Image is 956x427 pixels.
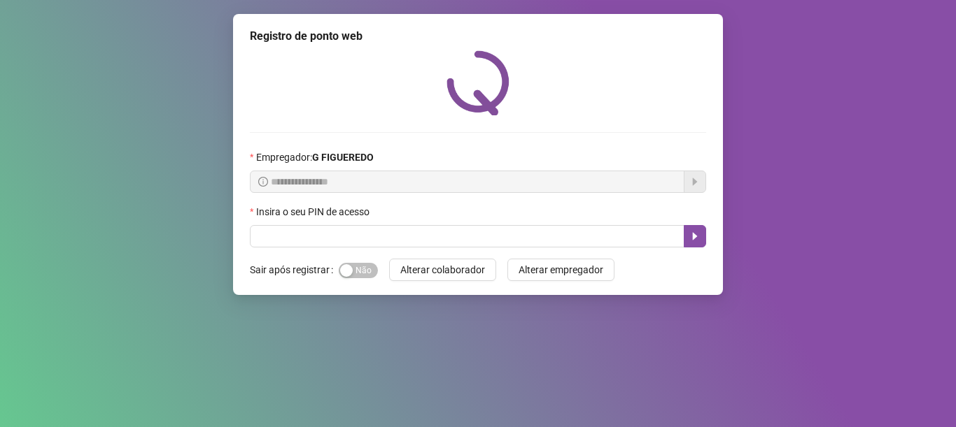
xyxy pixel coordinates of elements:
label: Sair após registrar [250,259,339,281]
span: Alterar colaborador [400,262,485,277]
button: Alterar colaborador [389,259,496,281]
span: info-circle [258,177,268,187]
img: QRPoint [447,50,509,115]
button: Alterar empregador [507,259,614,281]
span: Empregador : [256,150,374,165]
div: Registro de ponto web [250,28,706,45]
span: Alterar empregador [519,262,603,277]
strong: G FIGUEREDO [312,152,374,163]
span: caret-right [689,231,701,242]
label: Insira o seu PIN de acesso [250,204,379,219]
